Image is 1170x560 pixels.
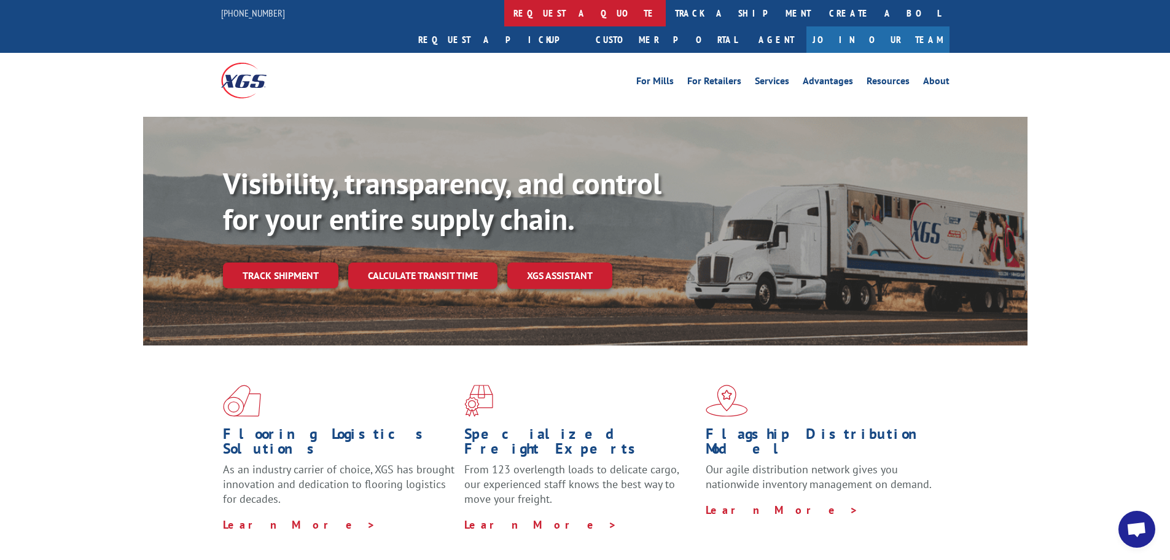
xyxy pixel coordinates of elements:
a: Resources [867,76,910,90]
a: Learn More > [464,518,617,532]
a: For Retailers [687,76,741,90]
h1: Specialized Freight Experts [464,427,696,462]
a: About [923,76,950,90]
a: For Mills [636,76,674,90]
img: xgs-icon-focused-on-flooring-red [464,385,493,417]
a: Learn More > [223,518,376,532]
span: Our agile distribution network gives you nationwide inventory management on demand. [706,462,932,491]
div: Open chat [1118,511,1155,548]
h1: Flagship Distribution Model [706,427,938,462]
img: xgs-icon-flagship-distribution-model-red [706,385,748,417]
a: Customer Portal [587,26,746,53]
a: XGS ASSISTANT [507,262,612,289]
img: xgs-icon-total-supply-chain-intelligence-red [223,385,261,417]
p: From 123 overlength loads to delicate cargo, our experienced staff knows the best way to move you... [464,462,696,517]
a: Calculate transit time [348,262,497,289]
a: [PHONE_NUMBER] [221,7,285,19]
a: Join Our Team [806,26,950,53]
a: Learn More > [706,503,859,517]
a: Advantages [803,76,853,90]
a: Track shipment [223,262,338,288]
span: As an industry carrier of choice, XGS has brought innovation and dedication to flooring logistics... [223,462,454,506]
a: Services [755,76,789,90]
a: Request a pickup [409,26,587,53]
h1: Flooring Logistics Solutions [223,427,455,462]
a: Agent [746,26,806,53]
b: Visibility, transparency, and control for your entire supply chain. [223,164,661,238]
